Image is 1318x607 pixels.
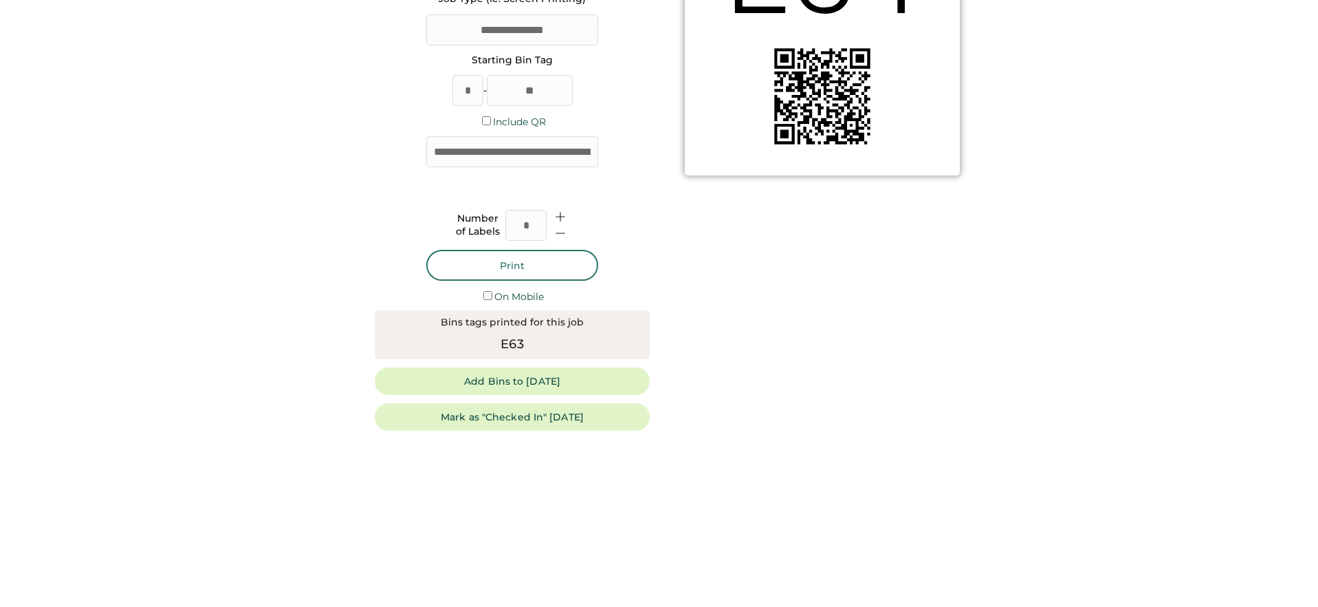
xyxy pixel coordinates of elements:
[494,290,544,303] label: On Mobile
[375,368,650,395] button: Add Bins to [DATE]
[456,212,500,239] div: Number of Labels
[472,54,553,67] div: Starting Bin Tag
[441,316,584,330] div: Bins tags printed for this job
[483,84,487,98] div: -
[501,335,524,354] div: E63
[493,116,546,128] label: Include QR
[375,403,650,431] button: Mark as "Checked In" [DATE]
[426,250,598,281] button: Print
